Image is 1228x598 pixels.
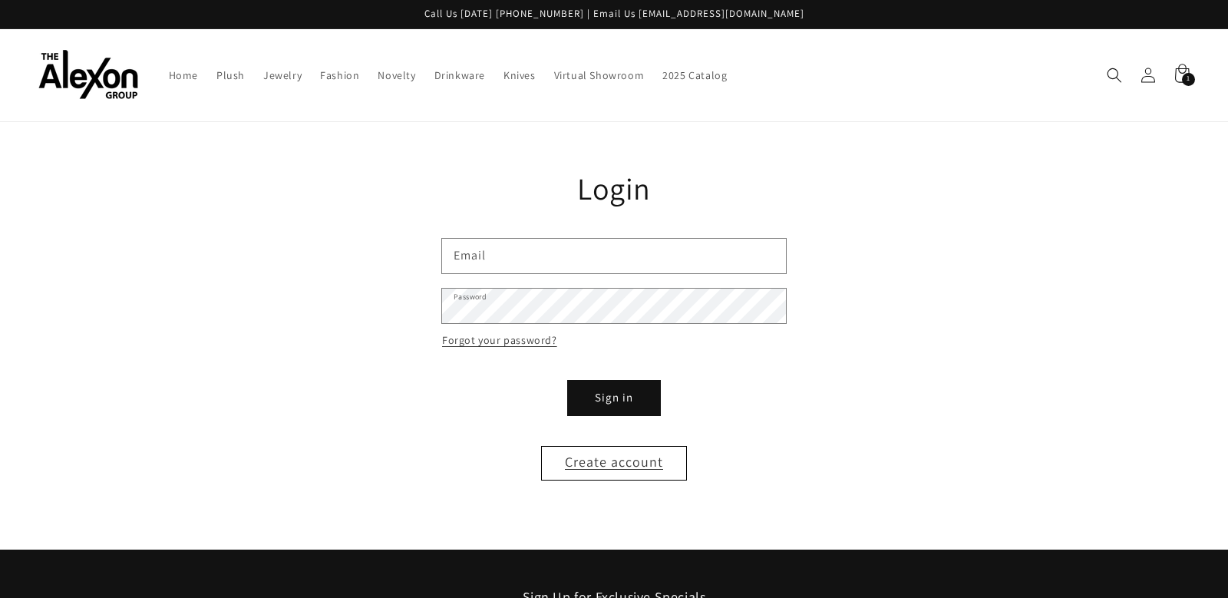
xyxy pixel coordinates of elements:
[568,381,660,415] button: Sign in
[442,168,786,208] h1: Login
[1187,73,1190,86] span: 1
[216,68,245,82] span: Plush
[378,68,415,82] span: Novelty
[207,59,254,91] a: Plush
[254,59,311,91] a: Jewelry
[38,50,138,100] img: The Alexon Group
[554,68,645,82] span: Virtual Showroom
[263,68,302,82] span: Jewelry
[541,446,687,481] a: Create account
[160,59,207,91] a: Home
[1098,58,1131,92] summary: Search
[442,331,557,350] a: Forgot your password?
[662,68,727,82] span: 2025 Catalog
[320,68,359,82] span: Fashion
[545,59,654,91] a: Virtual Showroom
[434,68,485,82] span: Drinkware
[169,68,198,82] span: Home
[503,68,536,82] span: Knives
[653,59,736,91] a: 2025 Catalog
[311,59,368,91] a: Fashion
[494,59,545,91] a: Knives
[425,59,494,91] a: Drinkware
[368,59,424,91] a: Novelty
